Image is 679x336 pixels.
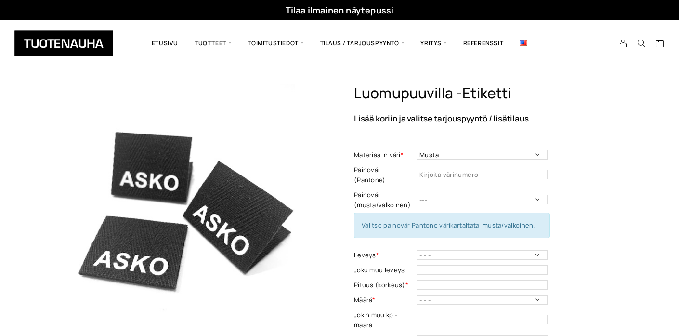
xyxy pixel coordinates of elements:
[354,250,414,260] label: Leveys
[286,4,394,16] a: Tilaa ilmainen näytepussi
[632,39,651,48] button: Search
[354,114,621,122] p: Lisää koriin ja valitse tarjouspyyntö / lisätilaus
[655,39,665,50] a: Cart
[354,165,414,185] label: Painoväri (Pantone)
[312,27,413,60] span: Tilaus / Tarjouspyyntö
[417,170,548,179] input: Kirjoita värinumero
[14,30,113,56] img: Tuotenauha Oy
[362,221,535,229] span: Valitse painoväri tai musta/valkoinen.
[455,27,512,60] a: Referenssit
[354,280,414,290] label: Pituus (korkeus)
[412,27,455,60] span: Yritys
[412,221,473,229] a: Pantone värikartalta
[354,310,414,330] label: Jokin muu kpl-määrä
[614,39,633,48] a: My Account
[520,40,527,46] img: English
[354,265,414,275] label: Joku muu leveys
[354,190,414,210] label: Painoväri (musta/valkoinen)
[354,150,414,160] label: Materiaalin väri
[354,84,621,102] h1: Luomupuuvilla -etiketti
[239,27,312,60] span: Toimitustiedot
[186,27,239,60] span: Tuotteet
[144,27,186,60] a: Etusivu
[354,295,414,305] label: Määrä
